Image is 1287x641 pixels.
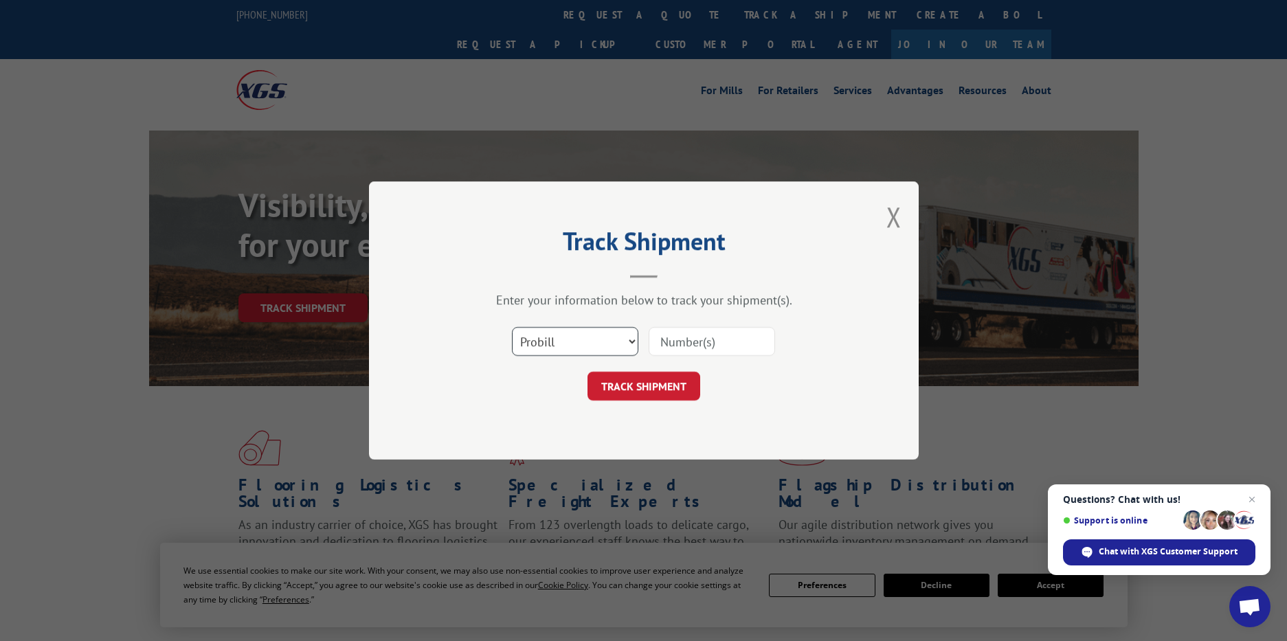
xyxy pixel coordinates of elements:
[1244,491,1260,508] span: Close chat
[438,292,850,308] div: Enter your information below to track your shipment(s).
[1099,546,1238,558] span: Chat with XGS Customer Support
[1229,586,1271,627] div: Open chat
[1063,515,1178,526] span: Support is online
[1063,539,1255,565] div: Chat with XGS Customer Support
[587,372,700,401] button: TRACK SHIPMENT
[1063,494,1255,505] span: Questions? Chat with us!
[649,327,775,356] input: Number(s)
[886,199,902,235] button: Close modal
[438,232,850,258] h2: Track Shipment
